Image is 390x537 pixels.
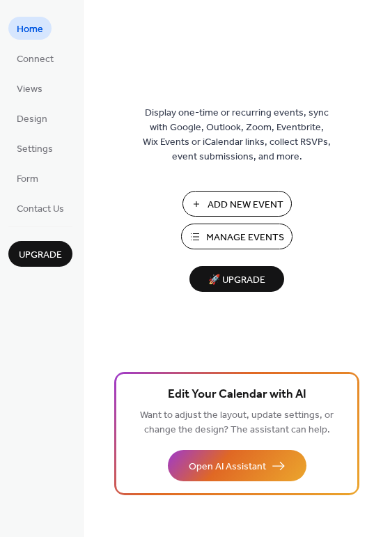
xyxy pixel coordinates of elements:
span: Manage Events [206,231,284,245]
button: Add New Event [182,191,292,217]
a: Home [8,17,52,40]
a: Form [8,166,47,189]
span: Edit Your Calendar with AI [168,385,306,405]
a: Contact Us [8,196,72,219]
a: Views [8,77,51,100]
span: Form [17,172,38,187]
span: Upgrade [19,248,62,263]
span: Views [17,82,42,97]
span: Display one-time or recurring events, sync with Google, Outlook, Zoom, Eventbrite, Wix Events or ... [143,106,331,164]
span: Add New Event [208,198,283,212]
span: 🚀 Upgrade [198,271,276,290]
span: Contact Us [17,202,64,217]
button: Manage Events [181,224,292,249]
span: Home [17,22,43,37]
button: 🚀 Upgrade [189,266,284,292]
a: Connect [8,47,62,70]
span: Design [17,112,47,127]
span: Connect [17,52,54,67]
a: Settings [8,137,61,159]
span: Open AI Assistant [189,460,266,474]
button: Open AI Assistant [168,450,306,481]
span: Settings [17,142,53,157]
span: Want to adjust the layout, update settings, or change the design? The assistant can help. [140,406,334,439]
button: Upgrade [8,241,72,267]
a: Design [8,107,56,130]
